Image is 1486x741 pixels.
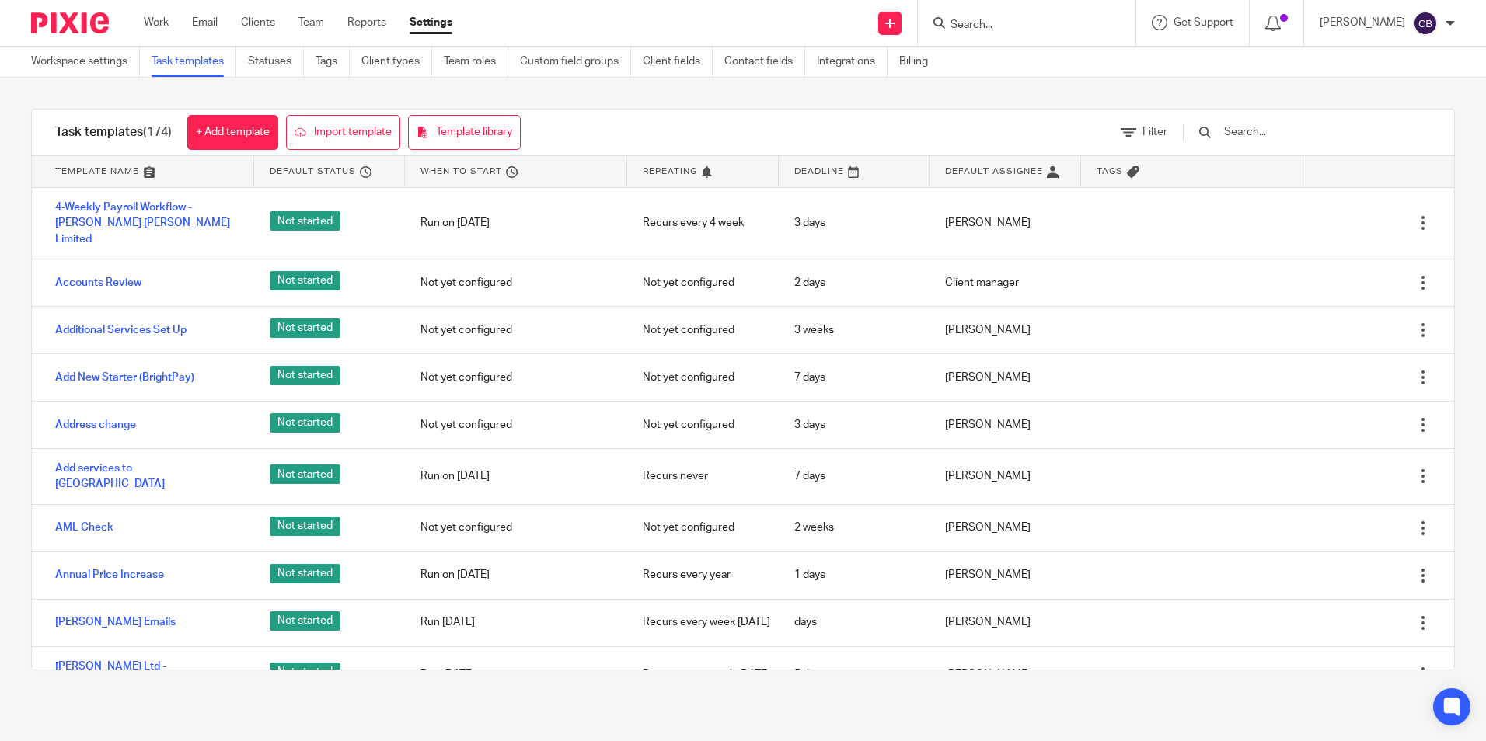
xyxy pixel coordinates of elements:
[408,115,521,150] a: Template library
[930,555,1080,594] div: [PERSON_NAME]
[627,603,778,642] div: Recurs every week [DATE]
[144,15,169,30] a: Work
[1413,11,1438,36] img: svg%3E
[405,358,627,397] div: Not yet configured
[779,508,930,547] div: 2 weeks
[420,165,502,178] span: When to start
[627,358,778,397] div: Not yet configured
[347,15,386,30] a: Reports
[55,567,164,583] a: Annual Price Increase
[55,614,176,630] a: [PERSON_NAME] Emails
[627,405,778,444] div: Not yet configured
[779,204,930,242] div: 3 days
[817,47,888,77] a: Integrations
[405,508,627,547] div: Not yet configured
[55,417,136,433] a: Address change
[270,663,340,682] span: Not started
[930,311,1080,350] div: [PERSON_NAME]
[410,15,452,30] a: Settings
[627,457,778,496] div: Recurs never
[930,263,1080,302] div: Client manager
[55,165,139,178] span: Template name
[930,358,1080,397] div: [PERSON_NAME]
[270,271,340,290] span: Not started
[627,263,778,302] div: Not yet configured
[55,200,239,247] a: 4-Weekly Payroll Workflow - [PERSON_NAME] [PERSON_NAME] Limited
[248,47,304,77] a: Statuses
[779,358,930,397] div: 7 days
[779,263,930,302] div: 2 days
[627,204,778,242] div: Recurs every 4 week
[405,311,627,350] div: Not yet configured
[779,457,930,496] div: 7 days
[1097,165,1123,178] span: Tags
[405,655,627,694] div: Run [DATE]
[270,611,340,631] span: Not started
[779,405,930,444] div: 3 days
[286,115,400,150] a: Import template
[930,655,1080,694] div: [PERSON_NAME]
[724,47,805,77] a: Contact fields
[270,464,340,484] span: Not started
[779,311,930,350] div: 3 weeks
[55,124,172,141] h1: Task templates
[1142,127,1167,137] span: Filter
[270,318,340,338] span: Not started
[930,457,1080,496] div: [PERSON_NAME]
[930,603,1080,642] div: [PERSON_NAME]
[187,115,278,150] a: + Add template
[55,370,194,385] a: Add New Starter (BrightPay)
[643,47,713,77] a: Client fields
[270,366,340,385] span: Not started
[270,517,340,536] span: Not started
[241,15,275,30] a: Clients
[444,47,508,77] a: Team roles
[930,508,1080,547] div: [PERSON_NAME]
[270,413,340,433] span: Not started
[779,655,930,694] div: 5 days
[152,47,236,77] a: Task templates
[520,47,631,77] a: Custom field groups
[405,603,627,642] div: Run [DATE]
[270,165,356,178] span: Default status
[794,165,844,178] span: Deadline
[31,47,140,77] a: Workspace settings
[949,19,1089,33] input: Search
[31,12,109,33] img: Pixie
[55,659,239,691] a: [PERSON_NAME] Ltd - [PERSON_NAME]
[361,47,432,77] a: Client types
[1223,124,1404,141] input: Search...
[316,47,350,77] a: Tags
[55,520,113,535] a: AML Check
[945,165,1043,178] span: Default assignee
[143,126,172,138] span: (174)
[55,322,187,338] a: Additional Services Set Up
[779,603,930,642] div: days
[298,15,324,30] a: Team
[1320,15,1405,30] p: [PERSON_NAME]
[192,15,218,30] a: Email
[779,555,930,594] div: 1 days
[405,263,627,302] div: Not yet configured
[405,405,627,444] div: Not yet configured
[627,655,778,694] div: Recurs every week [DATE]
[270,211,340,231] span: Not started
[270,564,340,583] span: Not started
[627,555,778,594] div: Recurs every year
[899,47,940,77] a: Billing
[405,204,627,242] div: Run on [DATE]
[627,508,778,547] div: Not yet configured
[643,165,697,178] span: Repeating
[930,405,1080,444] div: [PERSON_NAME]
[1174,17,1233,28] span: Get Support
[930,204,1080,242] div: [PERSON_NAME]
[55,275,141,290] a: Accounts Review
[405,457,627,496] div: Run on [DATE]
[627,311,778,350] div: Not yet configured
[405,555,627,594] div: Run on [DATE]
[55,461,239,492] a: Add services to [GEOGRAPHIC_DATA]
